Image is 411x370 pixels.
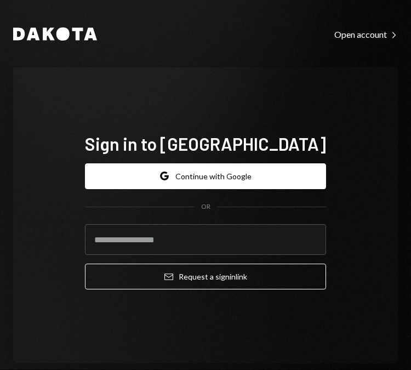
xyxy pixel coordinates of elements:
[334,28,398,40] a: Open account
[85,264,326,289] button: Request a signinlink
[201,202,210,212] div: OR
[334,29,398,40] div: Open account
[85,133,326,155] h1: Sign in to [GEOGRAPHIC_DATA]
[85,163,326,189] button: Continue with Google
